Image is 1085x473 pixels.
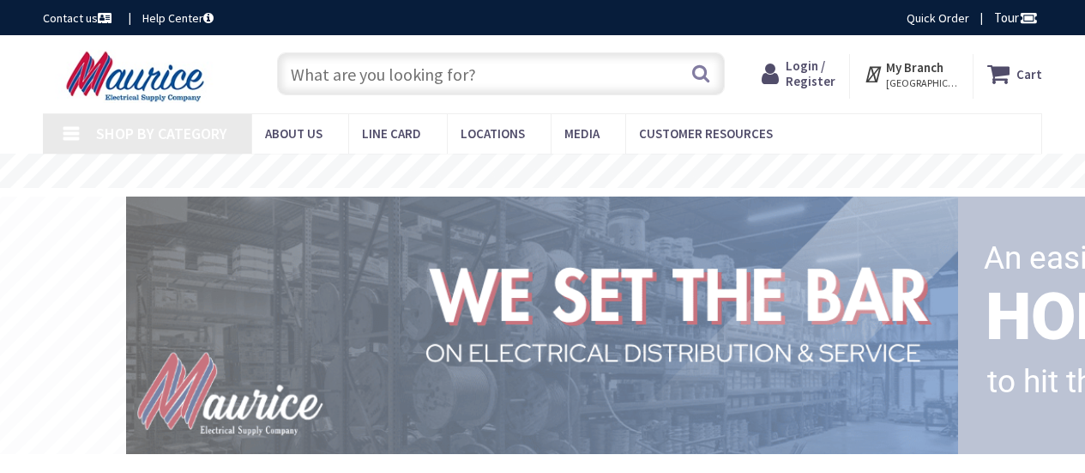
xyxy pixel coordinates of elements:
[762,58,835,89] a: Login / Register
[43,50,232,103] img: Maurice Electrical Supply Company
[277,52,725,95] input: What are you looking for?
[994,9,1038,26] span: Tour
[386,162,700,181] rs-layer: Free Same Day Pickup at 15 Locations
[96,124,227,143] span: Shop By Category
[564,125,600,142] span: Media
[864,58,959,89] div: My Branch [GEOGRAPHIC_DATA], [GEOGRAPHIC_DATA]
[886,59,943,76] strong: My Branch
[362,125,421,142] span: Line Card
[105,191,965,458] img: 1_1.png
[142,9,214,27] a: Help Center
[265,125,322,142] span: About us
[987,58,1042,89] a: Cart
[461,125,525,142] span: Locations
[786,58,835,89] span: Login / Register
[907,9,969,27] a: Quick Order
[886,76,959,90] span: [GEOGRAPHIC_DATA], [GEOGRAPHIC_DATA]
[43,9,115,27] a: Contact us
[1016,58,1042,89] strong: Cart
[639,125,773,142] span: Customer Resources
